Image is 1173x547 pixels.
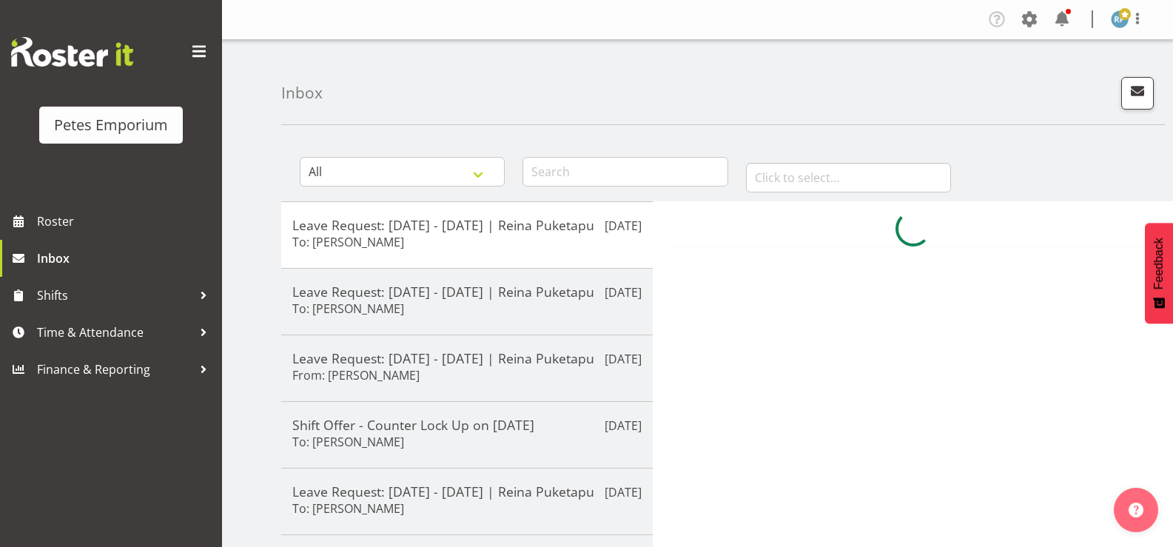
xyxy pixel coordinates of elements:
[1152,238,1166,289] span: Feedback
[37,284,192,306] span: Shifts
[54,114,168,136] div: Petes Emporium
[746,163,951,192] input: Click to select...
[292,501,404,516] h6: To: [PERSON_NAME]
[605,417,642,434] p: [DATE]
[37,210,215,232] span: Roster
[292,483,642,500] h5: Leave Request: [DATE] - [DATE] | Reina Puketapu
[605,283,642,301] p: [DATE]
[37,358,192,380] span: Finance & Reporting
[292,235,404,249] h6: To: [PERSON_NAME]
[605,217,642,235] p: [DATE]
[37,247,215,269] span: Inbox
[292,368,420,383] h6: From: [PERSON_NAME]
[292,301,404,316] h6: To: [PERSON_NAME]
[292,434,404,449] h6: To: [PERSON_NAME]
[11,37,133,67] img: Rosterit website logo
[292,283,642,300] h5: Leave Request: [DATE] - [DATE] | Reina Puketapu
[1145,223,1173,323] button: Feedback - Show survey
[292,350,642,366] h5: Leave Request: [DATE] - [DATE] | Reina Puketapu
[605,483,642,501] p: [DATE]
[281,84,323,101] h4: Inbox
[1111,10,1129,28] img: reina-puketapu721.jpg
[37,321,192,343] span: Time & Attendance
[522,157,727,187] input: Search
[292,417,642,433] h5: Shift Offer - Counter Lock Up on [DATE]
[605,350,642,368] p: [DATE]
[292,217,642,233] h5: Leave Request: [DATE] - [DATE] | Reina Puketapu
[1129,503,1143,517] img: help-xxl-2.png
